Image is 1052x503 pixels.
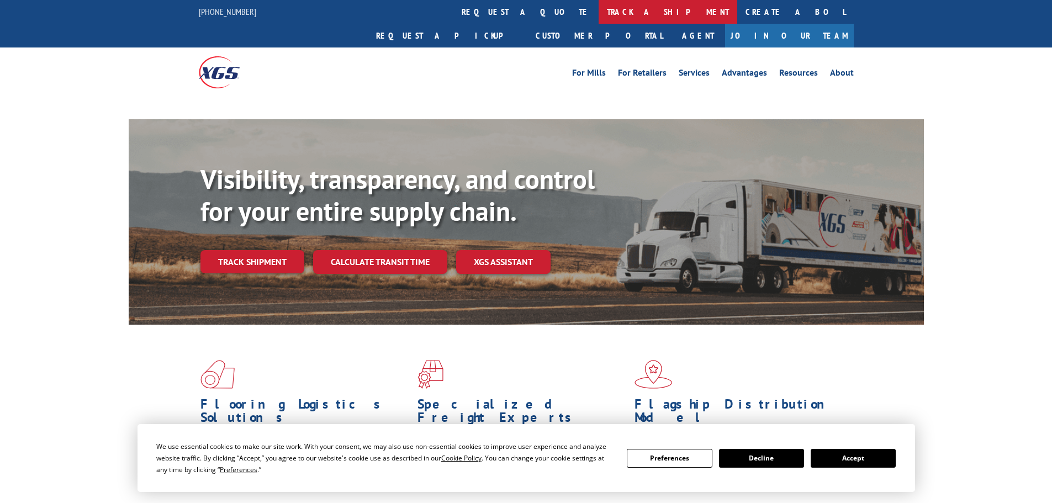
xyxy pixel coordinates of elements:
[725,24,854,47] a: Join Our Team
[417,360,443,389] img: xgs-icon-focused-on-flooring-red
[572,68,606,81] a: For Mills
[722,68,767,81] a: Advantages
[830,68,854,81] a: About
[527,24,671,47] a: Customer Portal
[635,360,673,389] img: xgs-icon-flagship-distribution-model-red
[679,68,710,81] a: Services
[811,449,896,468] button: Accept
[635,398,843,430] h1: Flagship Distribution Model
[200,398,409,430] h1: Flooring Logistics Solutions
[156,441,614,475] div: We use essential cookies to make our site work. With your consent, we may also use non-essential ...
[200,162,595,228] b: Visibility, transparency, and control for your entire supply chain.
[779,68,818,81] a: Resources
[417,398,626,430] h1: Specialized Freight Experts
[618,68,667,81] a: For Retailers
[138,424,915,492] div: Cookie Consent Prompt
[368,24,527,47] a: Request a pickup
[441,453,482,463] span: Cookie Policy
[719,449,804,468] button: Decline
[456,250,551,274] a: XGS ASSISTANT
[313,250,447,274] a: Calculate transit time
[671,24,725,47] a: Agent
[200,250,304,273] a: Track shipment
[200,360,235,389] img: xgs-icon-total-supply-chain-intelligence-red
[220,465,257,474] span: Preferences
[199,6,256,17] a: [PHONE_NUMBER]
[627,449,712,468] button: Preferences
